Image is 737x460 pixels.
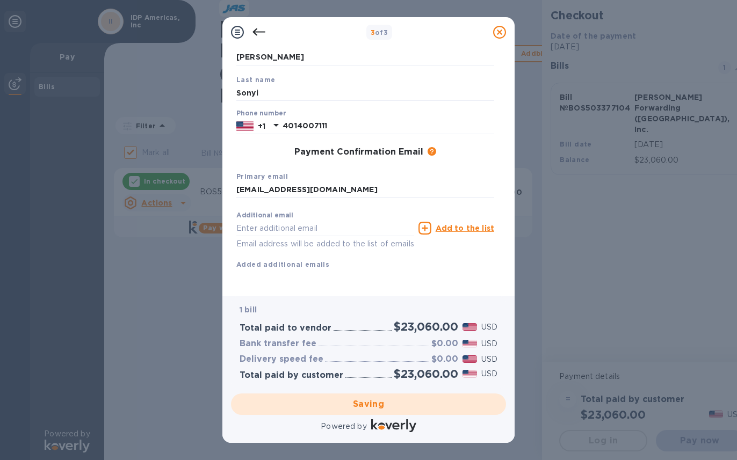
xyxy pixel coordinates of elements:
[481,322,497,333] p: USD
[481,368,497,379] p: USD
[258,121,265,132] p: +1
[481,354,497,365] p: USD
[371,28,375,36] span: 3
[236,85,494,101] input: Enter your last name
[236,182,494,198] input: Enter your primary name
[240,354,323,364] h3: Delivery speed fee
[431,354,458,364] h3: $0.00
[236,238,414,250] p: Email address will be added to the list of emails
[394,320,458,333] h2: $23,060.00
[481,338,497,349] p: USD
[236,76,276,84] b: Last name
[463,355,477,363] img: USD
[431,339,458,349] h3: $0.00
[236,49,494,65] input: Enter your first name
[436,224,494,232] u: Add to the list
[236,172,288,180] b: Primary email
[463,340,477,347] img: USD
[236,220,414,236] input: Enter additional email
[236,213,293,219] label: Additional email
[240,370,343,381] h3: Total paid by customer
[236,120,254,132] img: US
[321,421,366,432] p: Powered by
[236,111,286,117] label: Phone number
[463,370,477,377] img: USD
[240,339,316,349] h3: Bank transfer fee
[240,323,331,333] h3: Total paid to vendor
[463,323,477,331] img: USD
[283,118,494,134] input: Enter your phone number
[236,260,329,268] b: Added additional emails
[394,367,458,381] h2: $23,060.00
[240,305,257,314] b: 1 bill
[371,28,388,36] b: of 3
[371,419,416,432] img: Logo
[294,147,423,157] h3: Payment Confirmation Email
